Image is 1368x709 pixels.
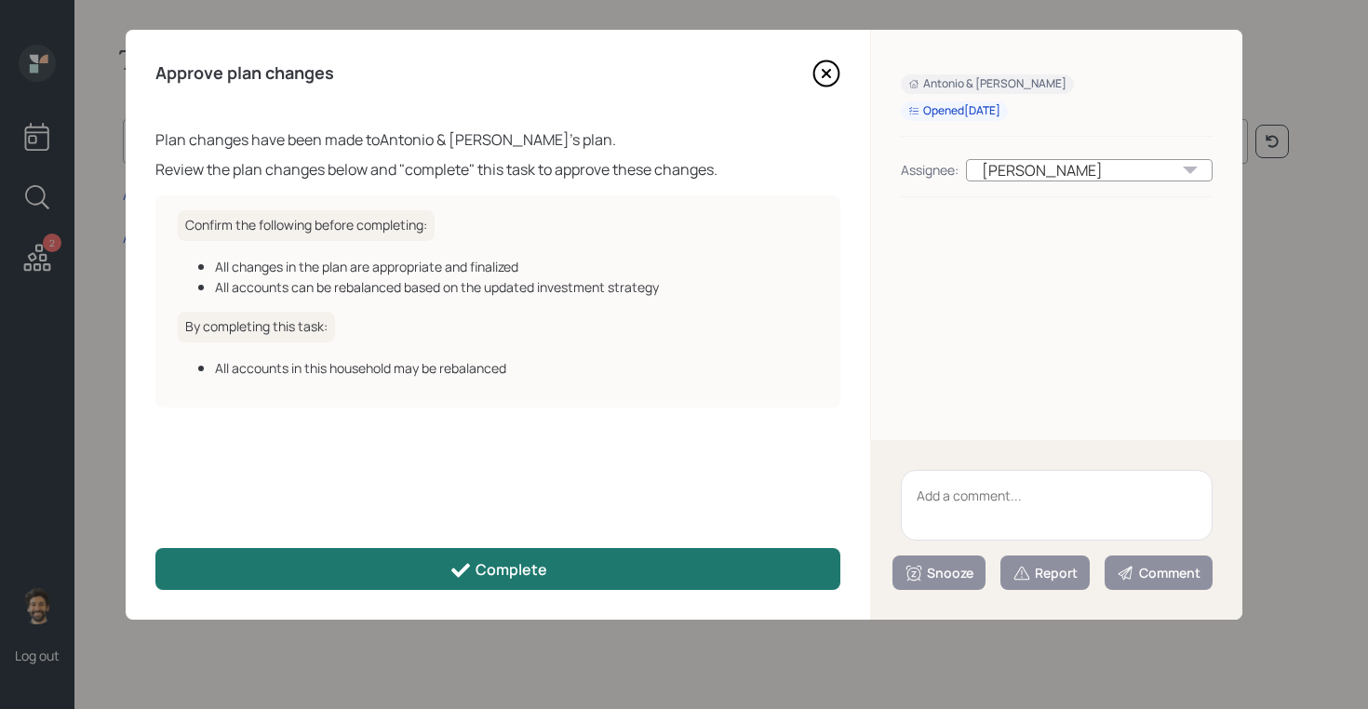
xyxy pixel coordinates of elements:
[892,555,986,590] button: Snooze
[905,564,973,582] div: Snooze
[178,312,335,342] h6: By completing this task:
[966,159,1213,181] div: [PERSON_NAME]
[178,210,435,241] h6: Confirm the following before completing:
[155,128,840,151] div: Plan changes have been made to Antonio & [PERSON_NAME] 's plan.
[155,158,840,181] div: Review the plan changes below and "complete" this task to approve these changes.
[155,63,334,84] h4: Approve plan changes
[1000,555,1090,590] button: Report
[901,160,959,180] div: Assignee:
[215,358,818,378] div: All accounts in this household may be rebalanced
[1117,564,1200,582] div: Comment
[1013,564,1078,582] div: Report
[215,277,818,297] div: All accounts can be rebalanced based on the updated investment strategy
[908,103,1000,119] div: Opened [DATE]
[1105,555,1213,590] button: Comment
[215,257,818,276] div: All changes in the plan are appropriate and finalized
[908,76,1066,92] div: Antonio & [PERSON_NAME]
[155,548,840,590] button: Complete
[449,559,547,582] div: Complete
